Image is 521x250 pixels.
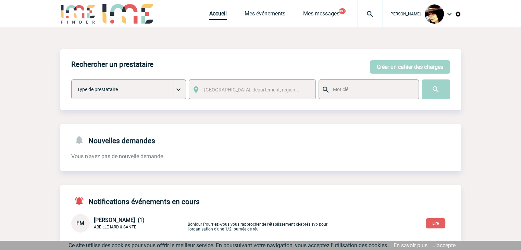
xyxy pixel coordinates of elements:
a: Mes événements [245,10,285,20]
a: J'accepte [433,242,456,249]
span: Ce site utilise des cookies pour vous offrir le meilleur service. En poursuivant votre navigation... [69,242,388,249]
span: ABEILLE IARD & SANTE [94,225,136,229]
a: En savoir plus [394,242,427,249]
img: notifications-24-px-g.png [74,135,88,145]
div: Conversation privée : Client - Agence [71,214,186,233]
a: FM [PERSON_NAME] (1) ABEILLE IARD & SANTE Bonjour Pourriez -vous vous rapprocher de l'établisseme... [71,220,349,226]
a: Lire [420,220,451,226]
img: notifications-active-24-px-r.png [74,196,88,206]
button: Lire [426,218,445,228]
h4: Notifications événements en cours [71,196,200,206]
h4: Rechercher un prestataire [71,60,153,68]
span: [GEOGRAPHIC_DATA], département, région... [204,87,299,92]
input: Mot clé [331,85,412,94]
span: Vous n'avez pas de nouvelle demande [71,153,163,160]
span: [PERSON_NAME] [389,12,421,16]
span: FM [76,220,84,226]
p: Bonjour Pourriez -vous vous rapprocher de l'établissement ci-après svp pour l'organisation d'une ... [188,215,349,232]
h4: Nouvelles demandes [71,135,155,145]
img: IME-Finder [60,4,96,24]
a: Accueil [209,10,227,20]
button: 99+ [339,8,346,14]
img: 101023-0.jpg [425,4,444,24]
input: Submit [422,79,450,99]
a: Mes messages [303,10,339,20]
span: [PERSON_NAME] (1) [94,217,145,223]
